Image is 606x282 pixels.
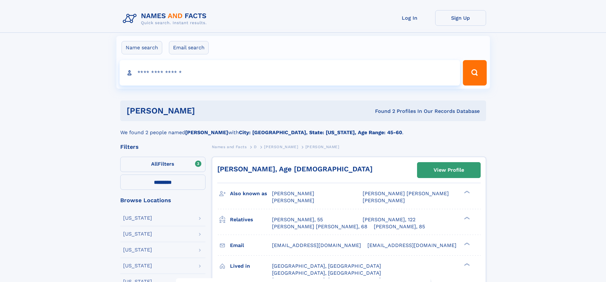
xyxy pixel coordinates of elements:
[123,263,152,268] div: [US_STATE]
[230,261,272,272] h3: Lived in
[169,41,209,54] label: Email search
[367,242,456,248] span: [EMAIL_ADDRESS][DOMAIN_NAME]
[434,163,464,177] div: View Profile
[272,197,314,203] span: [PERSON_NAME]
[272,263,381,269] span: [GEOGRAPHIC_DATA], [GEOGRAPHIC_DATA]
[272,223,367,230] a: [PERSON_NAME] [PERSON_NAME], 68
[435,10,486,26] a: Sign Up
[120,144,205,150] div: Filters
[123,216,152,221] div: [US_STATE]
[272,242,361,248] span: [EMAIL_ADDRESS][DOMAIN_NAME]
[285,108,480,115] div: Found 2 Profiles In Our Records Database
[120,10,212,27] img: Logo Names and Facts
[151,161,158,167] span: All
[120,197,205,203] div: Browse Locations
[463,242,470,246] div: ❯
[254,143,257,151] a: D
[239,129,402,135] b: City: [GEOGRAPHIC_DATA], State: [US_STATE], Age Range: 45-60
[272,270,381,276] span: [GEOGRAPHIC_DATA], [GEOGRAPHIC_DATA]
[217,165,373,173] a: [PERSON_NAME], Age [DEMOGRAPHIC_DATA]
[120,157,205,172] label: Filters
[230,188,272,199] h3: Also known as
[212,143,247,151] a: Names and Facts
[127,107,285,115] h1: [PERSON_NAME]
[123,231,152,237] div: [US_STATE]
[272,216,323,223] a: [PERSON_NAME], 55
[305,145,339,149] span: [PERSON_NAME]
[463,190,470,194] div: ❯
[230,214,272,225] h3: Relatives
[264,145,298,149] span: [PERSON_NAME]
[264,143,298,151] a: [PERSON_NAME]
[374,223,425,230] a: [PERSON_NAME], 85
[363,197,405,203] span: [PERSON_NAME]
[122,41,162,54] label: Name search
[463,262,470,266] div: ❯
[120,121,486,136] div: We found 2 people named with .
[363,190,449,196] span: [PERSON_NAME] [PERSON_NAME]
[463,216,470,220] div: ❯
[185,129,228,135] b: [PERSON_NAME]
[363,216,415,223] a: [PERSON_NAME], 122
[272,190,314,196] span: [PERSON_NAME]
[417,162,480,178] a: View Profile
[254,145,257,149] span: D
[463,60,486,86] button: Search Button
[230,240,272,251] h3: Email
[384,10,435,26] a: Log In
[123,247,152,252] div: [US_STATE]
[120,60,460,86] input: search input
